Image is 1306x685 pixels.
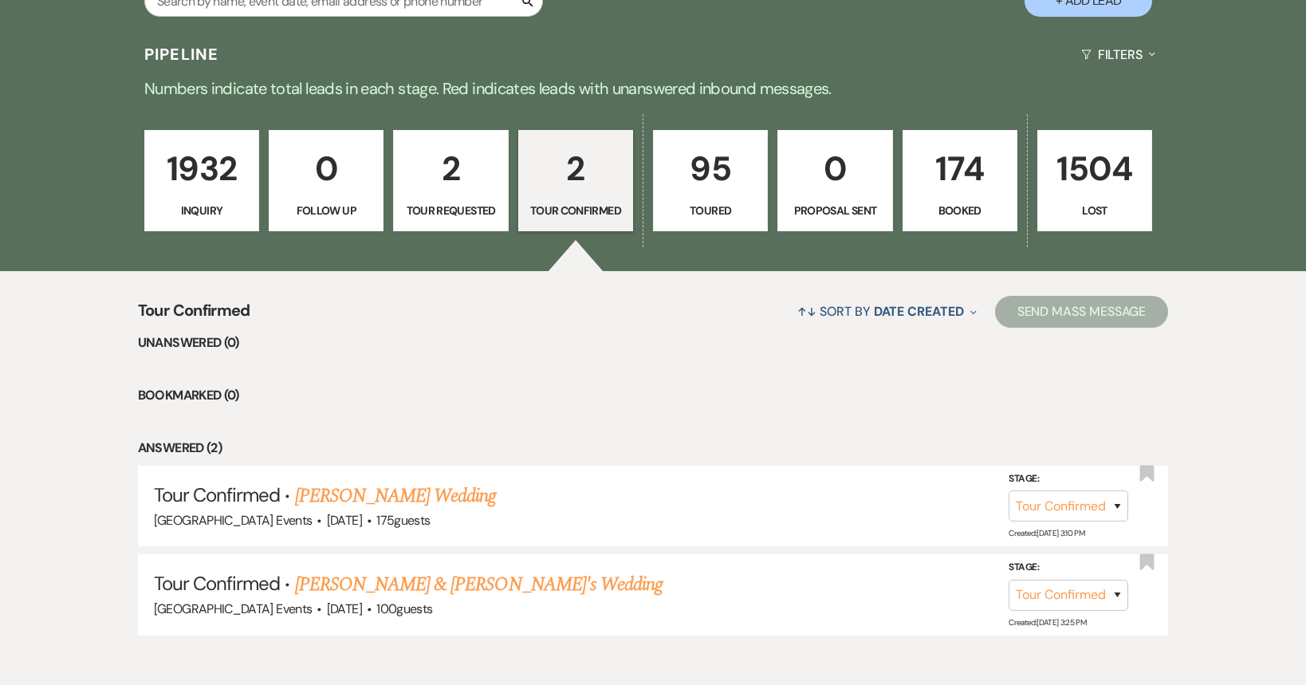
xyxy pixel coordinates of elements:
[788,142,882,195] p: 0
[144,130,259,232] a: 1932Inquiry
[393,130,508,232] a: 2Tour Requested
[1009,559,1128,577] label: Stage:
[797,303,816,320] span: ↑↓
[1048,142,1142,195] p: 1504
[403,142,498,195] p: 2
[154,482,281,507] span: Tour Confirmed
[1037,130,1152,232] a: 1504Lost
[653,130,768,232] a: 95Toured
[403,202,498,219] p: Tour Requested
[138,333,1169,353] li: Unanswered (0)
[995,296,1169,328] button: Send Mass Message
[1075,33,1162,76] button: Filters
[269,130,384,232] a: 0Follow Up
[138,385,1169,406] li: Bookmarked (0)
[154,571,281,596] span: Tour Confirmed
[518,130,633,232] a: 2Tour Confirmed
[1009,470,1128,488] label: Stage:
[529,202,623,219] p: Tour Confirmed
[154,600,313,617] span: [GEOGRAPHIC_DATA] Events
[327,512,362,529] span: [DATE]
[79,76,1227,101] p: Numbers indicate total leads in each stage. Red indicates leads with unanswered inbound messages.
[1009,617,1086,628] span: Created: [DATE] 3:25 PM
[874,303,964,320] span: Date Created
[295,482,497,510] a: [PERSON_NAME] Wedding
[144,43,219,65] h3: Pipeline
[138,298,250,333] span: Tour Confirmed
[295,570,663,599] a: [PERSON_NAME] & [PERSON_NAME]'s Wedding
[155,142,249,195] p: 1932
[155,202,249,219] p: Inquiry
[138,438,1169,459] li: Answered (2)
[327,600,362,617] span: [DATE]
[777,130,892,232] a: 0Proposal Sent
[1009,528,1084,538] span: Created: [DATE] 3:10 PM
[154,512,313,529] span: [GEOGRAPHIC_DATA] Events
[279,202,373,219] p: Follow Up
[913,142,1007,195] p: 174
[791,290,982,333] button: Sort By Date Created
[279,142,373,195] p: 0
[529,142,623,195] p: 2
[903,130,1017,232] a: 174Booked
[788,202,882,219] p: Proposal Sent
[663,142,757,195] p: 95
[663,202,757,219] p: Toured
[376,512,430,529] span: 175 guests
[913,202,1007,219] p: Booked
[1048,202,1142,219] p: Lost
[376,600,432,617] span: 100 guests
